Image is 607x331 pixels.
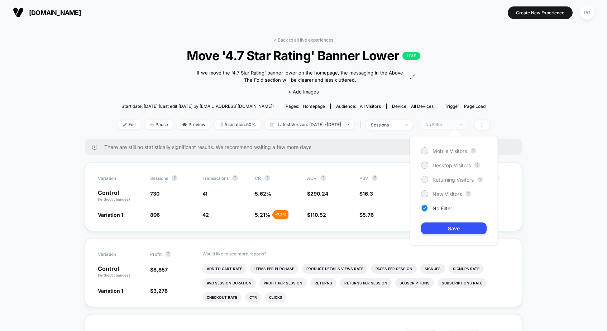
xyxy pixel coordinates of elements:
[320,175,326,181] button: ?
[202,212,209,218] span: 42
[340,278,392,288] li: Returns Per Session
[470,148,476,154] button: ?
[270,123,274,126] img: calendar
[98,197,130,201] span: (without changes)
[464,104,486,109] span: Page Load
[121,104,274,109] span: Start date: [DATE] (Last edit [DATE] by [EMAIL_ADDRESS][DOMAIN_NAME])
[310,191,328,197] span: 290.24
[255,191,271,197] span: 5.62 %
[265,120,354,129] span: Latest Version: [DATE] - [DATE]
[420,264,445,274] li: Signups
[150,191,159,197] span: 730
[13,7,24,18] img: Visually logo
[346,124,349,125] img: end
[255,212,270,218] span: 5.21 %
[150,212,160,218] span: 806
[232,175,238,181] button: ?
[386,104,439,109] span: Device:
[98,251,137,257] span: Variation
[302,264,368,274] li: Product Details Views Rate
[98,212,123,218] span: Variation 1
[153,267,168,273] span: 8,857
[202,292,242,302] li: Checkout Rate
[150,251,162,257] span: Profit
[580,6,594,20] div: PG
[145,120,173,129] span: Pause
[98,266,143,278] p: Control
[508,6,573,19] button: Create New Experience
[150,288,168,294] span: $
[358,120,365,130] span: |
[202,278,256,288] li: Avg Session Duration
[363,191,373,197] span: 16.3
[432,205,452,211] span: No Filter
[98,273,130,277] span: (without changes)
[477,177,483,182] button: ?
[359,176,368,181] span: PSV
[372,175,378,181] button: ?
[288,89,319,95] span: + Add Images
[177,120,211,129] span: Preview
[220,123,223,126] img: rebalance
[371,264,417,274] li: Pages Per Session
[449,264,484,274] li: Signups Rate
[104,144,508,150] span: There are still no statistically significant results. We recommend waiting a few more days
[123,123,126,126] img: edit
[259,278,307,288] li: Profit Per Session
[395,278,434,288] li: Subscriptions
[153,288,168,294] span: 3,278
[336,104,381,109] div: Audience:
[274,37,333,43] a: < Back to all live experiences
[286,104,325,109] div: Pages:
[310,212,326,218] span: 110.52
[432,148,467,154] span: Mobile Visitors
[307,191,328,197] span: $
[432,162,471,168] span: Desktop Visitors
[474,162,480,168] button: ?
[425,122,454,127] div: No Filter
[310,278,336,288] li: Returns
[465,191,471,197] button: ?
[150,123,154,126] img: end
[432,191,462,197] span: New Visitors
[118,120,141,129] span: Edit
[307,212,326,218] span: $
[98,288,123,294] span: Variation 1
[303,104,325,109] span: homepage
[359,212,374,218] span: $
[359,191,373,197] span: $
[29,9,81,16] span: [DOMAIN_NAME]
[421,222,487,234] button: Save
[150,267,168,273] span: $
[307,176,317,181] span: AOV
[98,175,137,181] span: Variation
[202,264,247,274] li: Add To Cart Rate
[459,124,462,125] img: end
[438,278,487,288] li: Subscriptions Rate
[192,69,408,83] span: If we move the '4.7 Star Rating' banner lower on the homepage, the messaging in the Above The Fol...
[165,251,171,257] button: ?
[172,175,177,181] button: ?
[411,104,434,109] span: all devices
[136,48,471,63] span: Move '4.7 Star Rating' Banner Lower
[250,264,298,274] li: Items Per Purchase
[214,120,261,129] span: Allocation: 50%
[245,292,261,302] li: Ctr
[371,122,400,128] div: sessions
[202,191,207,197] span: 41
[255,176,261,181] span: CR
[11,7,83,18] button: [DOMAIN_NAME]
[405,124,407,126] img: end
[202,176,229,181] span: Transactions
[264,175,270,181] button: ?
[98,190,143,202] p: Control
[363,212,374,218] span: 5.76
[578,5,596,20] button: PG
[150,176,168,181] span: Sessions
[360,104,381,109] span: All Visitors
[445,104,486,109] div: Trigger:
[273,210,288,219] div: - 7.2 %
[265,292,287,302] li: Clicks
[432,177,474,183] span: Returning Visitors
[202,251,509,256] p: Would like to see more reports?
